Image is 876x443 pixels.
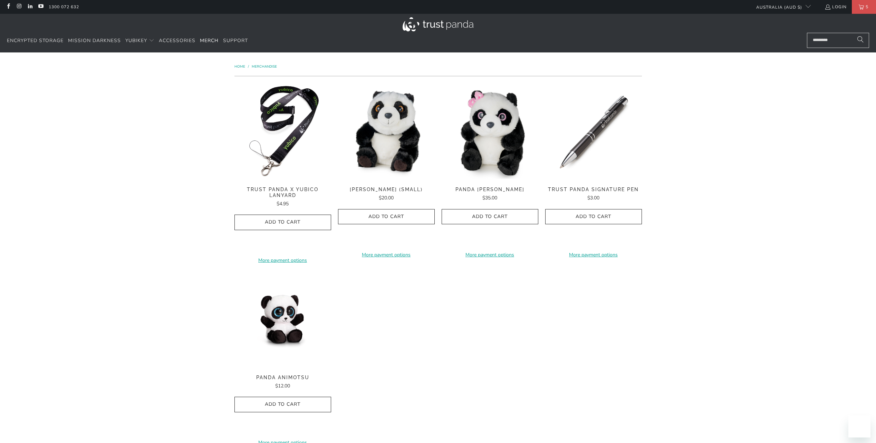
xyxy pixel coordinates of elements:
[159,33,195,49] a: Accessories
[482,195,497,201] span: $35.00
[234,271,331,368] img: Panda Animotsu - Trust Panda
[345,214,427,220] span: Add to Cart
[7,33,248,49] nav: Translation missing: en.navigation.header.main_nav
[234,64,246,69] a: Home
[338,251,435,259] a: More payment options
[545,187,642,202] a: Trust Panda Signature Pen $3.00
[449,214,531,220] span: Add to Cart
[234,271,331,368] a: Panda Animotsu - Trust Panda Panda Animotsu - Trust Panda
[242,402,324,407] span: Add to Cart
[234,257,331,264] a: More payment options
[223,37,248,44] span: Support
[234,187,331,208] a: Trust Panda x Yubico Lanyard $4.95
[68,37,121,44] span: Mission Darkness
[848,415,870,437] iframe: Button to launch messaging window
[234,64,245,69] span: Home
[248,64,249,69] span: /
[852,33,869,48] button: Search
[252,64,277,69] a: Merchandise
[7,33,64,49] a: Encrypted Storage
[442,187,538,202] a: Panda [PERSON_NAME] $35.00
[545,209,642,225] button: Add to Cart
[545,251,642,259] a: More payment options
[442,187,538,193] span: Panda [PERSON_NAME]
[442,83,538,180] img: Panda Lin Lin Sparkle - Trust Panda
[552,214,635,220] span: Add to Cart
[234,83,331,180] img: Trust Panda Yubico Lanyard - Trust Panda
[545,83,642,180] img: Trust Panda Signature Pen - Trust Panda
[200,37,219,44] span: Merch
[338,83,435,180] a: Panda Lin Lin (Small) - Trust Panda Panda Lin Lin (Small) - Trust Panda
[5,4,11,10] a: Trust Panda Australia on Facebook
[403,17,473,31] img: Trust Panda Australia
[277,200,289,207] span: $4.95
[338,187,435,202] a: [PERSON_NAME] (Small) $20.00
[27,4,33,10] a: Trust Panda Australia on LinkedIn
[16,4,22,10] a: Trust Panda Australia on Instagram
[587,195,599,201] span: $3.00
[125,37,147,44] span: YubiKey
[200,33,219,49] a: Merch
[38,4,44,10] a: Trust Panda Australia on YouTube
[234,215,331,230] button: Add to Cart
[234,397,331,412] button: Add to Cart
[234,375,331,381] span: Panda Animotsu
[223,33,248,49] a: Support
[242,219,324,225] span: Add to Cart
[7,37,64,44] span: Encrypted Storage
[275,383,290,389] span: $12.00
[379,195,394,201] span: $20.00
[825,3,847,11] a: Login
[49,3,79,11] a: 1300 072 632
[442,251,538,259] a: More payment options
[807,33,869,48] input: Search...
[234,187,331,198] span: Trust Panda x Yubico Lanyard
[234,375,331,390] a: Panda Animotsu $12.00
[338,209,435,225] button: Add to Cart
[442,209,538,225] button: Add to Cart
[159,37,195,44] span: Accessories
[125,33,154,49] summary: YubiKey
[338,83,435,180] img: Panda Lin Lin (Small) - Trust Panda
[68,33,121,49] a: Mission Darkness
[338,187,435,193] span: [PERSON_NAME] (Small)
[545,187,642,193] span: Trust Panda Signature Pen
